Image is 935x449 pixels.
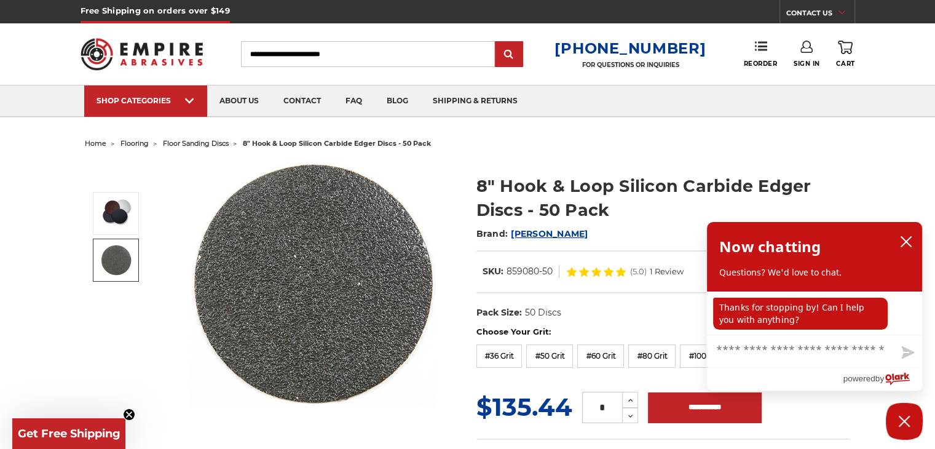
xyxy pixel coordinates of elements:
[511,228,588,239] a: [PERSON_NAME]
[507,265,553,278] dd: 859080-50
[101,245,132,276] img: 8" Hook & Loop Silicon Carbide Edger Discs
[476,306,522,319] dt: Pack Size:
[891,339,922,367] button: Send message
[476,392,572,422] span: $135.44
[476,326,851,338] label: Choose Your Grit:
[243,139,431,148] span: 8" hook & loop silicon carbide edger discs - 50 pack
[875,371,884,386] span: by
[630,268,647,276] span: (5.0)
[743,60,777,68] span: Reorder
[896,232,916,251] button: close chatbox
[333,85,374,117] a: faq
[476,228,508,239] span: Brand:
[886,403,923,440] button: Close Chatbox
[794,60,820,68] span: Sign In
[836,41,854,68] a: Cart
[476,174,851,222] h1: 8" Hook & Loop Silicon Carbide Edger Discs - 50 Pack
[163,139,229,148] a: floor sanding discs
[101,198,132,229] img: Silicon Carbide 8" Hook & Loop Edger Discs
[719,266,910,279] p: Questions? We'd love to chat.
[12,418,125,449] div: Get Free ShippingClose teaser
[650,268,684,276] span: 1 Review
[713,298,888,330] p: Thanks for stopping by! Can I help you with anything?
[786,6,854,23] a: CONTACT US
[374,85,420,117] a: blog
[497,42,521,67] input: Submit
[120,139,149,148] a: flooring
[190,161,436,407] img: Silicon Carbide 8" Hook & Loop Edger Discs
[207,85,271,117] a: about us
[554,39,706,57] a: [PHONE_NUMBER]
[85,139,106,148] a: home
[843,368,922,391] a: Powered by Olark
[554,61,706,69] p: FOR QUESTIONS OR INQUIRIES
[843,371,875,386] span: powered
[836,60,854,68] span: Cart
[97,96,195,105] div: SHOP CATEGORIES
[706,221,923,391] div: olark chatbox
[743,41,777,67] a: Reorder
[707,292,922,335] div: chat
[719,234,821,259] h2: Now chatting
[271,85,333,117] a: contact
[420,85,530,117] a: shipping & returns
[18,427,120,440] span: Get Free Shipping
[524,306,561,319] dd: 50 Discs
[483,265,503,278] dt: SKU:
[123,408,135,421] button: Close teaser
[81,30,203,78] img: Empire Abrasives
